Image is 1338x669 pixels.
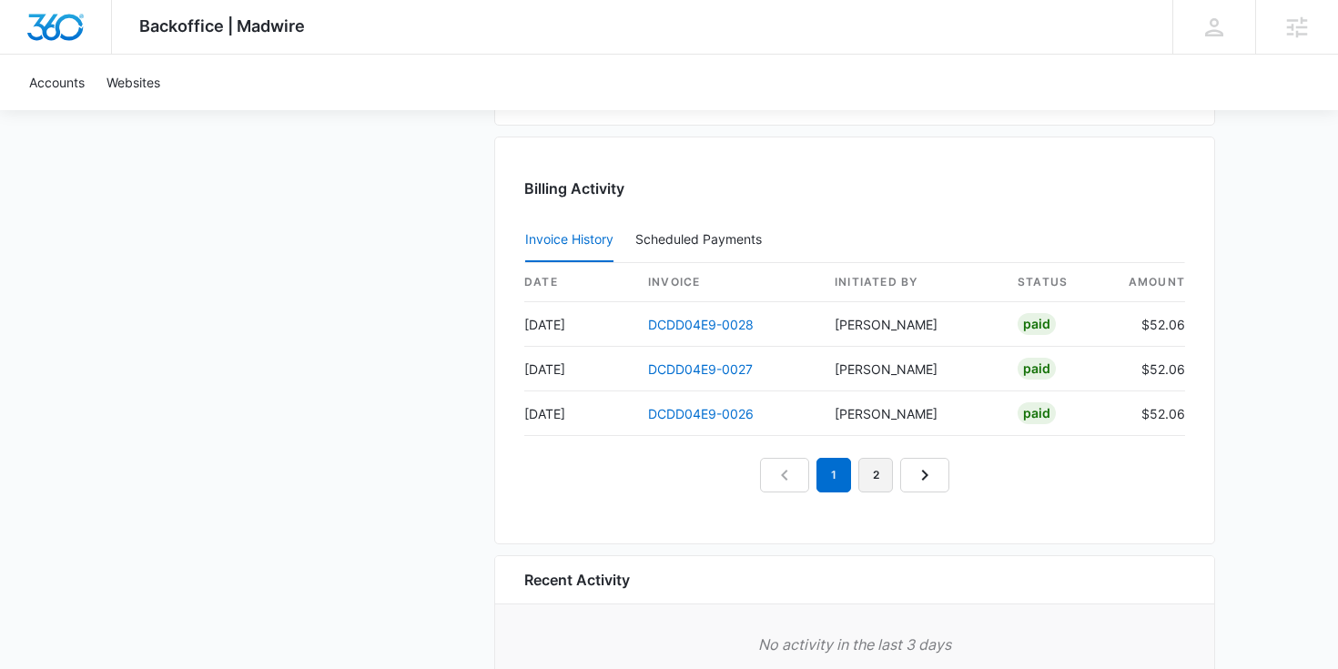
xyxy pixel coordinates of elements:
a: DCDD04E9-0027 [648,361,753,377]
em: 1 [816,458,851,492]
th: Initiated By [820,263,1003,302]
a: Next Page [900,458,949,492]
a: DCDD04E9-0028 [648,317,754,332]
a: Page 2 [858,458,893,492]
div: Scheduled Payments [635,233,769,246]
h6: Recent Activity [524,569,630,591]
nav: Pagination [760,458,949,492]
span: Backoffice | Madwire [139,16,305,35]
th: amount [1112,263,1185,302]
td: [DATE] [524,347,634,391]
td: $52.06 [1112,347,1185,391]
td: $52.06 [1112,302,1185,347]
button: Invoice History [525,218,613,262]
td: [DATE] [524,302,634,347]
td: [PERSON_NAME] [820,302,1003,347]
div: Paid [1018,358,1056,380]
td: [PERSON_NAME] [820,347,1003,391]
h3: Billing Activity [524,177,1185,199]
div: Paid [1018,313,1056,335]
td: $52.06 [1112,391,1185,436]
p: No activity in the last 3 days [524,634,1185,655]
th: status [1003,263,1112,302]
th: date [524,263,634,302]
a: DCDD04E9-0026 [648,406,754,421]
a: Websites [96,55,171,110]
div: Paid [1018,402,1056,424]
td: [PERSON_NAME] [820,391,1003,436]
td: [DATE] [524,391,634,436]
a: Accounts [18,55,96,110]
th: invoice [634,263,820,302]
